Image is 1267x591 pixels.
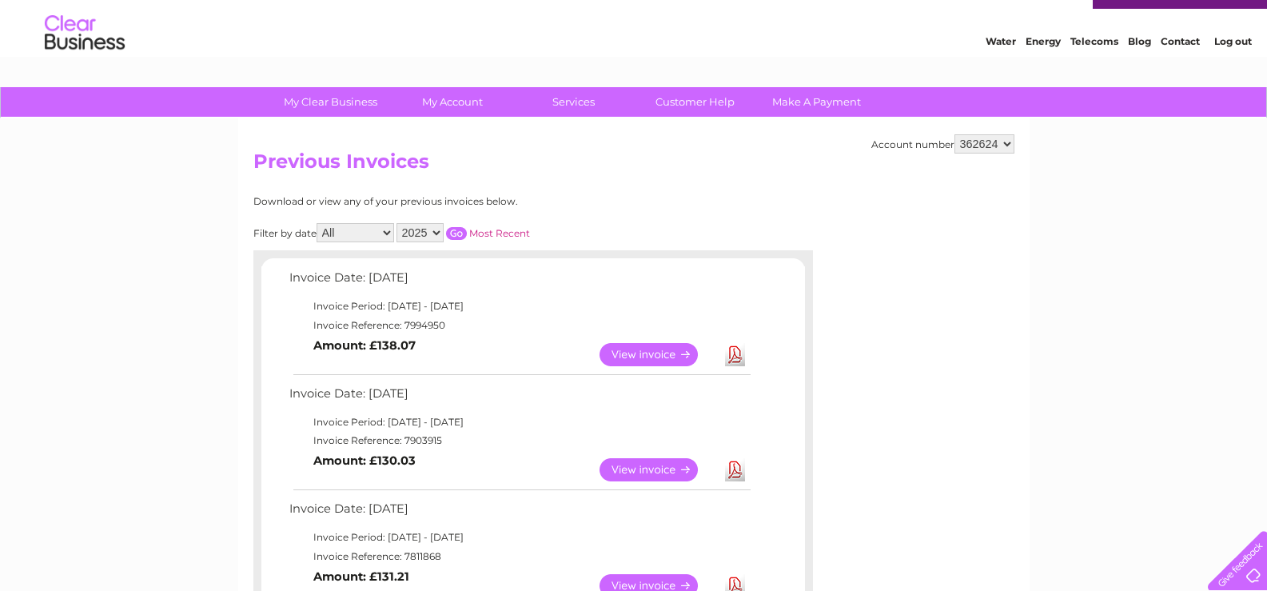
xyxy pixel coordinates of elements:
div: Filter by date [253,223,673,242]
img: logo.png [44,42,126,90]
a: Customer Help [629,87,761,117]
a: Services [508,87,639,117]
a: Most Recent [469,227,530,239]
td: Invoice Reference: 7811868 [285,547,753,566]
h2: Previous Invoices [253,150,1014,181]
a: Contact [1161,68,1200,80]
a: Log out [1214,68,1252,80]
td: Invoice Date: [DATE] [285,383,753,413]
td: Invoice Date: [DATE] [285,498,753,528]
td: Invoice Reference: 7903915 [285,431,753,450]
td: Invoice Reference: 7994950 [285,316,753,335]
a: Download [725,458,745,481]
td: Invoice Period: [DATE] - [DATE] [285,297,753,316]
td: Invoice Period: [DATE] - [DATE] [285,528,753,547]
a: 0333 014 3131 [966,8,1076,28]
a: My Account [386,87,518,117]
a: Blog [1128,68,1151,80]
a: Telecoms [1070,68,1118,80]
td: Invoice Date: [DATE] [285,267,753,297]
a: Download [725,343,745,366]
a: Energy [1026,68,1061,80]
div: Clear Business is a trading name of Verastar Limited (registered in [GEOGRAPHIC_DATA] No. 3667643... [257,9,1012,78]
div: Account number [871,134,1014,154]
td: Invoice Period: [DATE] - [DATE] [285,413,753,432]
a: View [600,343,717,366]
a: My Clear Business [265,87,396,117]
b: Amount: £131.21 [313,569,409,584]
div: Download or view any of your previous invoices below. [253,196,673,207]
b: Amount: £138.07 [313,338,416,353]
b: Amount: £130.03 [313,453,416,468]
a: View [600,458,717,481]
a: Make A Payment [751,87,883,117]
a: Water [986,68,1016,80]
